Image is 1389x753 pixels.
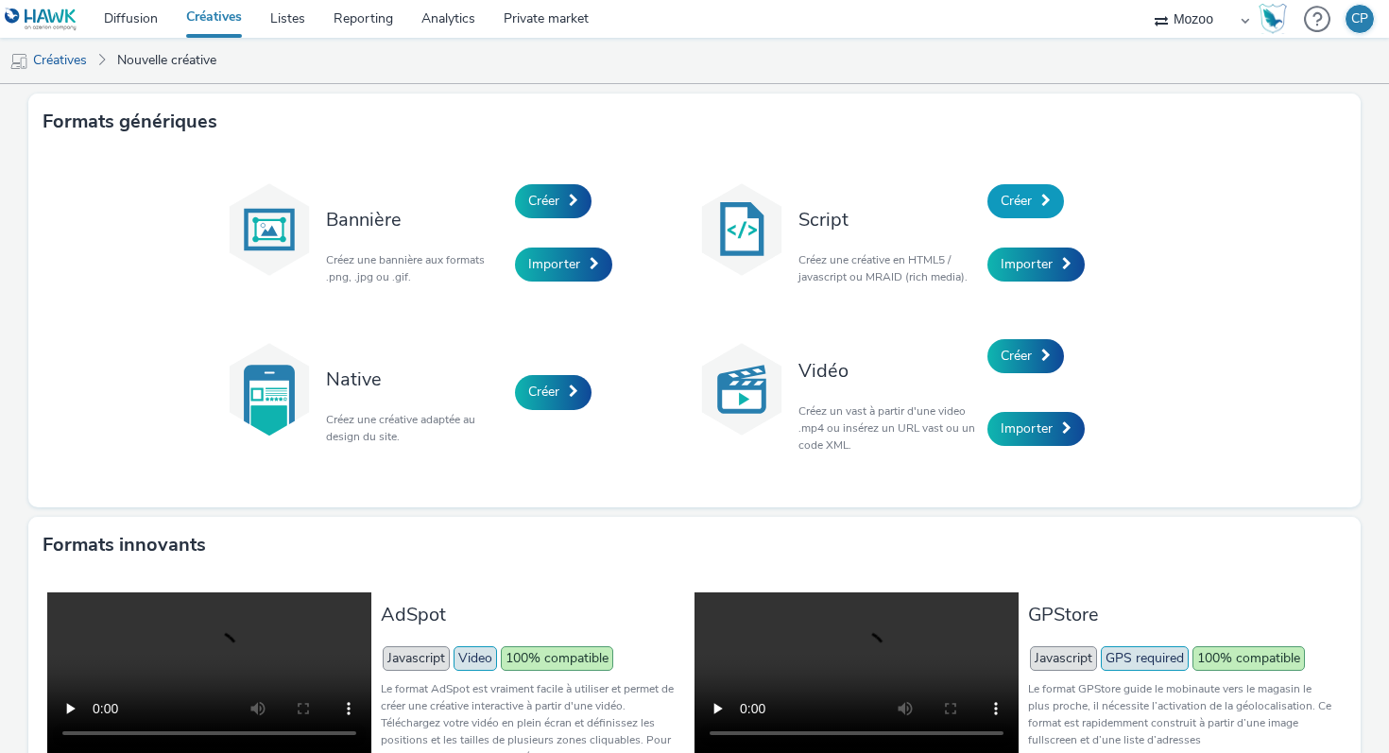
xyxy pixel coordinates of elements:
p: Créez une créative en HTML5 / javascript ou MRAID (rich media). [798,251,978,285]
img: code.svg [694,182,789,277]
h3: Script [798,207,978,232]
span: Importer [1001,419,1053,437]
img: mobile [9,52,28,71]
span: GPS required [1101,646,1189,671]
h3: Native [326,367,506,392]
div: CP [1351,5,1368,33]
p: Créez un vast à partir d'une video .mp4 ou insérez un URL vast ou un code XML. [798,402,978,454]
a: Créer [987,184,1064,218]
a: Créer [987,339,1064,373]
a: Nouvelle créative [108,38,226,83]
p: Le format GPStore guide le mobinaute vers le magasin le plus proche, il nécessite l’activation de... [1028,680,1333,748]
h3: GPStore [1028,602,1333,627]
img: Hawk Academy [1259,4,1287,34]
span: 100% compatible [1192,646,1305,671]
img: undefined Logo [5,8,77,31]
h3: AdSpot [381,602,686,627]
img: native.svg [222,342,317,436]
p: Créez une bannière aux formats .png, .jpg ou .gif. [326,251,506,285]
img: video.svg [694,342,789,436]
h3: Formats innovants [43,531,206,559]
span: Créer [528,383,559,401]
span: Créer [1001,192,1032,210]
a: Importer [515,248,612,282]
span: 100% compatible [501,646,613,671]
span: Créer [528,192,559,210]
span: Créer [1001,347,1032,365]
a: Importer [987,412,1085,446]
span: Javascript [383,646,450,671]
span: Importer [1001,255,1053,273]
a: Hawk Academy [1259,4,1295,34]
span: Importer [528,255,580,273]
h3: Bannière [326,207,506,232]
span: Video [454,646,497,671]
h3: Formats génériques [43,108,217,136]
a: Créer [515,184,592,218]
h3: Vidéo [798,358,978,384]
span: Javascript [1030,646,1097,671]
a: Importer [987,248,1085,282]
p: Créez une créative adaptée au design du site. [326,411,506,445]
img: banner.svg [222,182,317,277]
a: Créer [515,375,592,409]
